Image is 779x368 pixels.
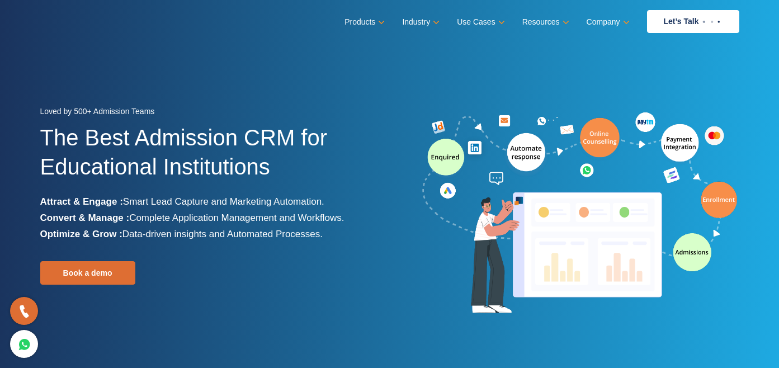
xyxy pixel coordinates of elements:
[40,196,123,207] b: Attract & Engage :
[123,196,324,207] span: Smart Lead Capture and Marketing Automation.
[522,14,567,30] a: Resources
[587,14,627,30] a: Company
[457,14,502,30] a: Use Cases
[40,229,122,239] b: Optimize & Grow :
[40,123,381,194] h1: The Best Admission CRM for Educational Institutions
[129,213,344,223] span: Complete Application Management and Workflows.
[40,213,130,223] b: Convert & Manage :
[647,10,739,33] a: Let’s Talk
[421,110,739,318] img: admission-software-home-page-header
[402,14,437,30] a: Industry
[122,229,323,239] span: Data-driven insights and Automated Processes.
[40,103,381,123] div: Loved by 500+ Admission Teams
[344,14,383,30] a: Products
[40,261,135,285] a: Book a demo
